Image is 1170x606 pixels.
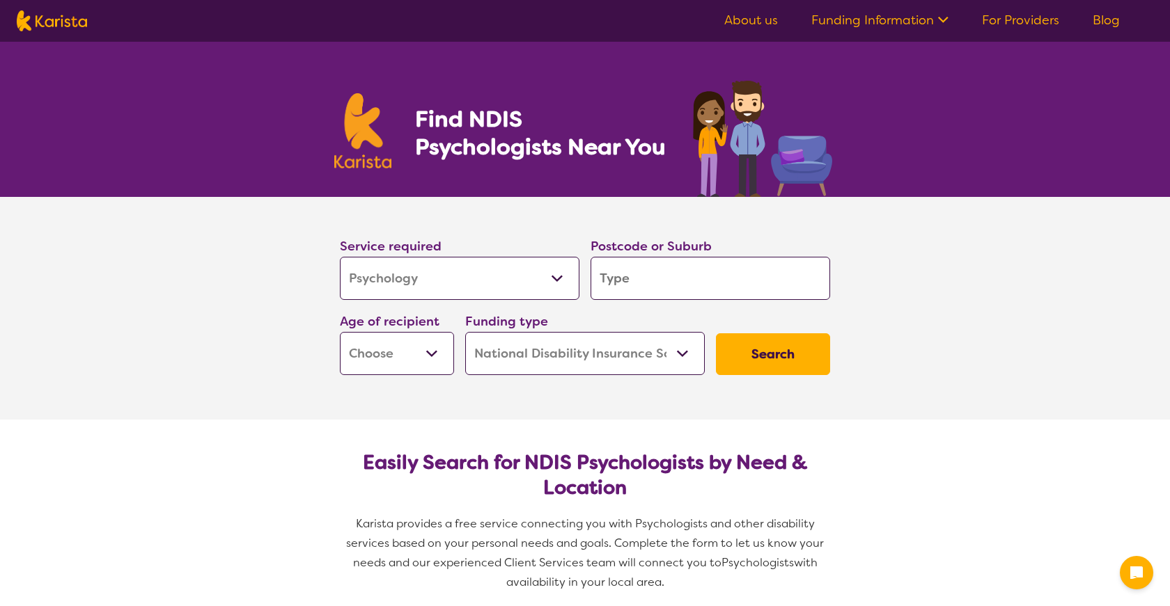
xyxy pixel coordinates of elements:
img: psychology [688,75,836,197]
label: Postcode or Suburb [591,238,712,255]
img: Karista logo [17,10,87,31]
a: About us [724,12,778,29]
button: Search [716,333,830,375]
label: Funding type [465,313,548,330]
h1: Find NDIS Psychologists Near You [415,105,673,161]
label: Service required [340,238,442,255]
span: Psychologists [721,555,794,570]
a: For Providers [982,12,1059,29]
input: Type [591,257,830,300]
a: Funding Information [811,12,949,29]
img: Karista logo [334,93,391,168]
span: Karista provides a free service connecting you with Psychologists and other disability services b... [346,516,827,570]
label: Age of recipient [340,313,439,330]
a: Blog [1093,12,1120,29]
h2: Easily Search for NDIS Psychologists by Need & Location [351,450,819,500]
